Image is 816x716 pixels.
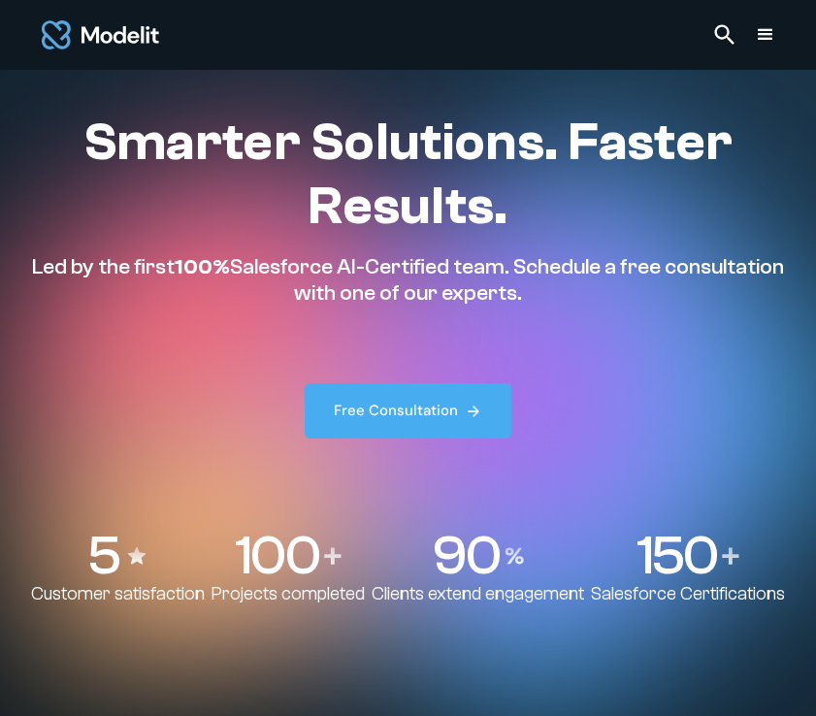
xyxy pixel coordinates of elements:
img: Percentage [505,547,524,565]
img: Stars [125,544,148,568]
p: 90 [432,528,498,583]
img: Plus [722,547,739,565]
p: Customer satisfaction [31,583,205,605]
a: home [39,12,162,58]
a: Free Consultation [305,383,512,439]
span: 100% [175,254,230,279]
p: Projects completed [212,583,365,605]
img: Plus [324,547,342,565]
p: Led by the first Salesforce AI-Certified team. Schedule a free consultation with one of our experts. [31,254,785,306]
p: Salesforce Certifications [591,583,785,605]
p: Clients extend engagement [372,583,584,605]
p: 5 [87,528,118,583]
h1: Smarter Solutions. Faster Results. [31,111,785,239]
img: modelit logo [39,12,162,58]
p: 100 [235,528,319,583]
div: menu [754,23,777,47]
img: arrow right [465,403,482,420]
p: 150 [636,528,717,583]
div: Free Consultation [334,401,458,421]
